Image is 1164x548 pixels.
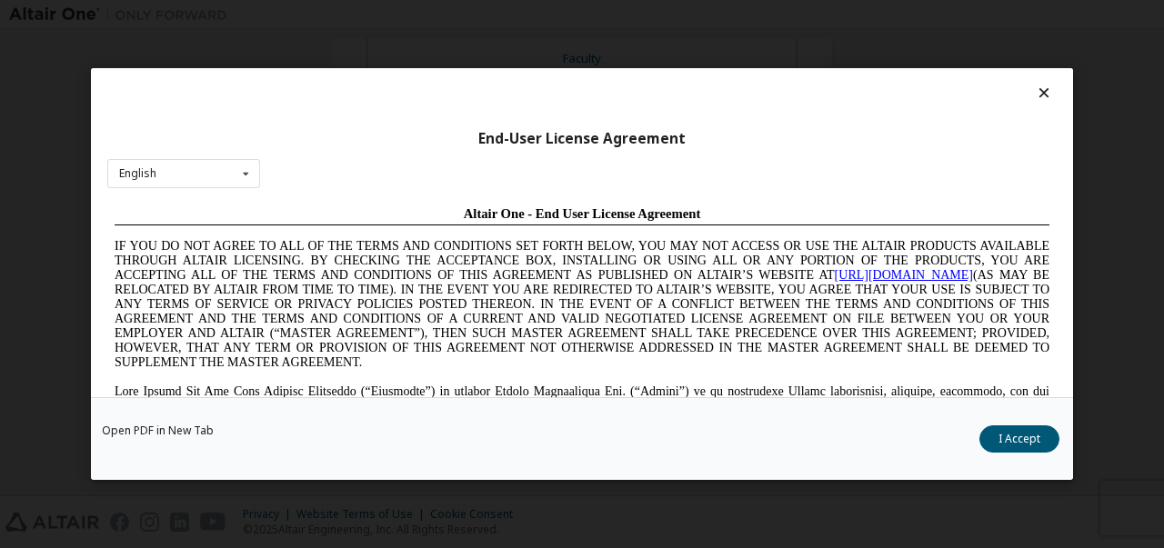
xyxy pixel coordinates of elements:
span: Altair One - End User License Agreement [356,7,594,22]
span: IF YOU DO NOT AGREE TO ALL OF THE TERMS AND CONDITIONS SET FORTH BELOW, YOU MAY NOT ACCESS OR USE... [7,40,942,170]
div: English [119,168,156,179]
a: [URL][DOMAIN_NAME] [727,69,866,83]
span: Lore Ipsumd Sit Ame Cons Adipisc Elitseddo (“Eiusmodte”) in utlabor Etdolo Magnaaliqua Eni. (“Adm... [7,185,942,315]
div: End-User License Agreement [107,130,1057,148]
a: Open PDF in New Tab [102,425,214,436]
button: I Accept [979,425,1059,453]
